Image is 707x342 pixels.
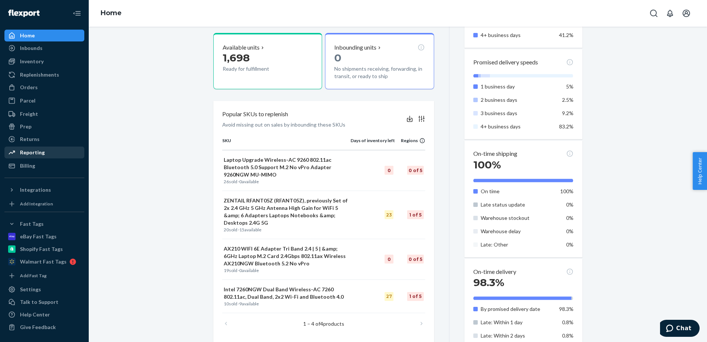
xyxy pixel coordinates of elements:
[320,321,323,327] span: 4
[20,135,40,143] div: Returns
[325,33,434,89] button: Inbounding units0No shipments receiving, forwarding, in transit, or ready to ship
[4,30,84,41] a: Home
[663,6,677,21] button: Open notifications
[101,9,122,17] a: Home
[4,133,84,145] a: Returns
[562,110,574,116] span: 9.2%
[4,81,84,93] a: Orders
[20,32,35,39] div: Home
[224,268,229,273] span: 19
[4,243,84,255] a: Shopify Fast Tags
[4,147,84,158] a: Reporting
[559,32,574,38] span: 41.2%
[481,31,554,39] p: 4+ business days
[4,184,84,196] button: Integrations
[222,137,351,150] th: SKU
[562,319,574,325] span: 0.8%
[473,268,516,276] p: On-time delivery
[223,43,260,52] p: Available units
[20,186,51,194] div: Integrations
[20,149,45,156] div: Reporting
[303,320,344,328] p: 1 – 4 of products
[693,152,707,190] button: Help Center
[4,256,84,268] a: Walmart Fast Tags
[4,160,84,172] a: Billing
[20,71,59,78] div: Replenishments
[20,58,44,65] div: Inventory
[559,306,574,312] span: 98.3%
[4,231,84,242] a: eBay Fast Tags
[481,214,554,222] p: Warehouse stockout
[20,311,50,318] div: Help Center
[334,51,341,64] span: 0
[239,301,242,306] span: 9
[473,150,517,158] p: On-time shipping
[20,97,35,104] div: Parcel
[20,110,38,118] div: Freight
[20,245,63,253] div: Shopify Fast Tags
[224,301,349,307] p: sold · available
[660,320,700,338] iframe: Opens a widget where you can chat to one of our agents
[239,179,242,184] span: 0
[20,84,38,91] div: Orders
[4,284,84,295] a: Settings
[4,108,84,120] a: Freight
[395,137,425,144] div: Regions
[4,56,84,67] a: Inventory
[4,95,84,107] a: Parcel
[566,241,574,248] span: 0%
[239,268,242,273] span: 0
[224,301,229,306] span: 10
[385,255,393,264] div: 0
[20,123,31,130] div: Prep
[481,110,554,117] p: 3 business days
[20,201,53,207] div: Add Integration
[20,298,58,306] div: Talk to Support
[481,123,554,130] p: 4+ business days
[351,137,395,150] th: Days of inventory left
[20,323,56,331] div: Give Feedback
[224,227,229,232] span: 20
[223,65,291,73] p: Ready for fulfillment
[224,179,229,184] span: 26
[4,309,84,321] a: Help Center
[224,227,349,233] p: sold · available
[481,332,554,339] p: Late: Within 2 days
[224,156,349,178] p: Laptop Upgrade Wireless-AC 9260 802.11ac Bluetooth 5.0 Support M.2 No vPro Adapter 9260NGW MU-MIMO
[385,166,393,175] div: 0
[481,83,554,90] p: 1 business day
[481,228,554,235] p: Warehouse delay
[224,178,349,185] p: sold · available
[334,65,424,80] p: No shipments receiving, forwarding, in transit, or ready to ship
[473,58,538,67] p: Promised delivery speeds
[407,292,424,301] div: 1 of 5
[239,227,244,232] span: 15
[20,258,67,265] div: Walmart Fast Tags
[20,220,44,228] div: Fast Tags
[559,123,574,130] span: 83.2%
[20,272,47,279] div: Add Fast Tag
[4,199,84,209] a: Add Integration
[20,286,41,293] div: Settings
[20,162,35,170] div: Billing
[481,241,554,248] p: Late: Other
[481,319,554,326] p: Late: Within 1 day
[4,296,84,308] button: Talk to Support
[334,43,376,52] p: Inbounding units
[4,321,84,333] button: Give Feedback
[223,51,250,64] span: 1,698
[566,201,574,208] span: 0%
[679,6,694,21] button: Open account menu
[560,188,574,194] span: 100%
[566,215,574,221] span: 0%
[4,42,84,54] a: Inbounds
[222,110,288,118] p: Popular SKUs to replenish
[385,210,393,219] div: 23
[646,6,661,21] button: Open Search Box
[481,201,554,208] p: Late status update
[213,33,322,89] button: Available units1,698Ready for fulfillment
[566,83,574,90] span: 5%
[385,292,393,301] div: 27
[473,276,504,289] span: 98.3%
